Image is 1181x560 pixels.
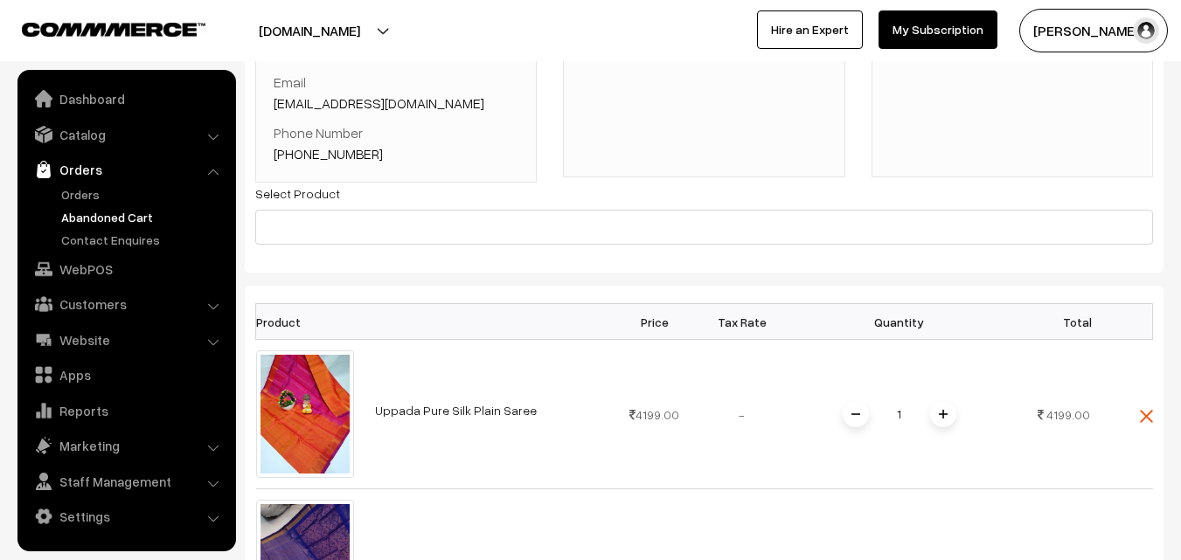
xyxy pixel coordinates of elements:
[739,407,745,422] span: -
[879,10,997,49] a: My Subscription
[22,83,230,114] a: Dashboard
[57,231,230,249] a: Contact Enquires
[786,304,1013,340] th: Quantity
[22,253,230,285] a: WebPOS
[57,208,230,226] a: Abandoned Cart
[1046,407,1090,422] span: 4199.00
[274,94,484,112] a: [EMAIL_ADDRESS][DOMAIN_NAME]
[22,466,230,497] a: Staff Management
[1013,304,1101,340] th: Total
[22,324,230,356] a: Website
[22,501,230,532] a: Settings
[939,410,948,418] img: plusI
[22,17,175,38] a: COMMMERCE
[274,72,518,114] p: Email
[57,185,230,204] a: Orders
[757,10,863,49] a: Hire an Expert
[274,145,383,162] a: [PHONE_NUMBER]
[22,430,230,461] a: Marketing
[611,340,698,489] td: 4199.00
[274,122,518,164] p: Phone Number
[1133,17,1159,44] img: user
[255,184,340,203] label: Select Product
[1140,410,1153,423] img: close
[198,9,421,52] button: [DOMAIN_NAME]
[698,304,786,340] th: Tax Rate
[375,403,537,418] a: Uppada Pure Silk Plain Saree
[256,304,365,340] th: Product
[22,395,230,426] a: Reports
[22,154,230,185] a: Orders
[22,288,230,320] a: Customers
[22,119,230,150] a: Catalog
[611,304,698,340] th: Price
[22,23,205,36] img: COMMMERCE
[851,410,860,418] img: minus
[22,359,230,391] a: Apps
[256,350,354,478] img: uppada-saree-va10795-jul.jpeg
[1019,9,1168,52] button: [PERSON_NAME]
